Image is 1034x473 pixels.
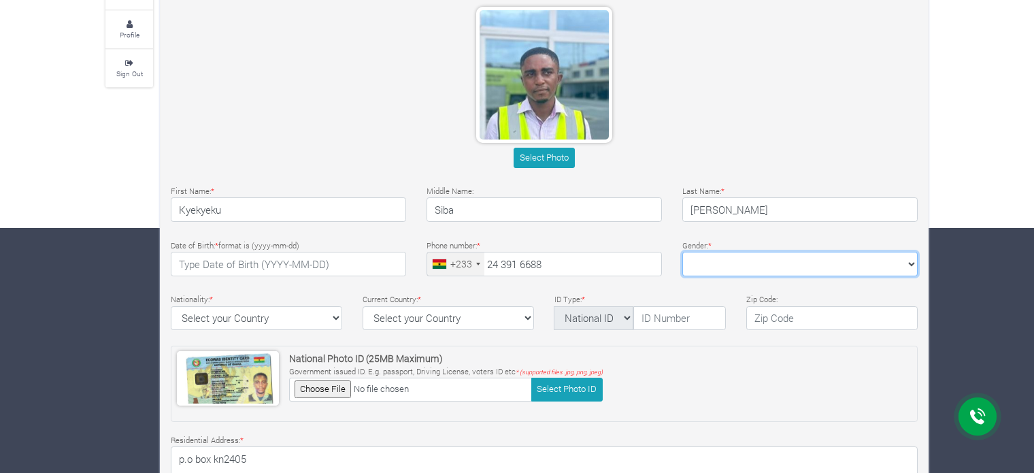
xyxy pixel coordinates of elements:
button: Select Photo ID [531,378,603,402]
label: Current Country: [363,294,421,306]
div: +233 [450,257,472,271]
label: Phone number: [427,240,480,252]
label: Nationality: [171,294,213,306]
label: ID Type: [554,294,585,306]
label: Zip Code: [746,294,778,306]
input: Type Date of Birth (YYYY-MM-DD) [171,252,406,276]
label: Middle Name: [427,186,473,197]
input: ID Number [633,306,726,331]
small: Profile [120,30,139,39]
input: Phone Number [427,252,662,276]
input: First Name [171,197,406,222]
label: Last Name: [682,186,724,197]
input: Middle Name [427,197,662,222]
input: Last Name [682,197,918,222]
div: Ghana (Gaana): +233 [427,252,484,276]
label: Residential Address: [171,435,244,446]
small: Sign Out [116,69,143,78]
a: Sign Out [105,50,153,87]
button: Select Photo [514,148,574,167]
a: Profile [105,11,153,48]
input: Zip Code [746,306,918,331]
strong: National Photo ID (25MB Maximum) [289,352,443,365]
label: Gender: [682,240,712,252]
i: * (supported files .jpg, png, jpeg) [516,368,603,376]
p: Government issued ID. E.g. passport, Driving License, voters ID etc [289,366,603,378]
label: First Name: [171,186,214,197]
label: Date of Birth: format is (yyyy-mm-dd) [171,240,299,252]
